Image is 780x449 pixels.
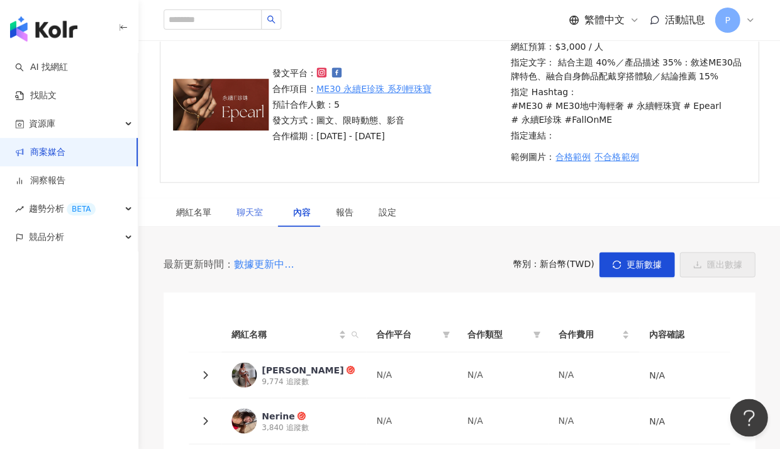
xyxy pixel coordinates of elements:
span: 追蹤數 [286,376,308,387]
span: 合格範例 [555,152,591,162]
p: # 永續E珍珠 [511,113,562,127]
span: filter [530,325,543,344]
p: #FallOnME [564,113,612,127]
div: 內容 [293,205,311,219]
span: search [351,331,359,338]
span: 競品分析 [29,223,64,251]
span: 網紅名稱 [231,327,336,341]
img: logo [10,16,77,42]
div: [PERSON_NAME] [262,363,343,376]
img: ME30 永續E珍珠 系列輕珠寶 [173,79,269,130]
p: # 永續輕珠寶 [626,99,680,113]
p: N/A [558,414,629,427]
span: 合作平台 [376,327,437,341]
td: N/A [639,398,730,444]
p: 發文方式：圖文、限時動態、影音 [272,113,432,127]
a: 商案媒合 [15,146,65,159]
span: 合作類型 [467,327,528,341]
span: search [267,15,276,24]
p: N/A [376,414,447,427]
span: sync [612,260,621,269]
span: search [348,325,361,344]
p: N/A [467,414,538,427]
p: 合作檔期：[DATE] - [DATE] [272,129,432,143]
div: 設定 [379,205,396,219]
a: ME30 永續E珍珠 系列輕珠寶 [316,82,432,96]
span: 9,774 [262,377,283,385]
p: 網紅預算：$3,000 / 人 [511,40,742,54]
span: 聊天室 [237,208,268,217]
p: 合作項目： [272,82,432,96]
iframe: Help Scout Beacon - Open [730,399,767,436]
p: 發文平台： [272,66,432,80]
p: N/A [467,368,538,381]
p: 最新更新時間： [164,258,294,271]
span: filter [440,325,452,344]
div: BETA [67,203,96,215]
p: 指定 Hashtag： [511,85,742,127]
div: 網紅名單 [176,205,211,219]
span: 活動訊息 [664,14,705,26]
th: 合作費用 [548,317,639,352]
span: 趨勢分析 [29,195,96,223]
button: 不合格範例 [594,144,639,169]
p: N/A [376,368,447,381]
p: #ME30 [511,99,542,113]
p: N/A [558,368,629,381]
span: filter [442,331,450,338]
div: 報告 [336,205,354,219]
span: 合作費用 [558,327,619,341]
span: filter [533,331,540,338]
th: 內容確認 [639,317,730,352]
span: 3,840 [262,423,283,431]
p: 指定連結： [511,128,742,142]
p: # ME30地中海輕奢 [545,99,623,113]
a: 找貼文 [15,89,57,102]
span: 不合格範例 [594,152,638,162]
span: rise [15,205,24,213]
img: KOL Avatar [231,408,257,433]
span: download [693,260,701,269]
p: # Epearl [682,99,721,113]
a: 洞察報告 [15,174,65,187]
span: 更新數據 [626,259,661,270]
div: Nerine [262,409,294,422]
p: 範例圖片： [511,144,742,169]
span: P [725,13,730,27]
td: N/A [639,352,730,398]
a: searchAI 找網紅 [15,61,68,74]
span: 繁體中文 [584,13,624,27]
span: 追蹤數 [286,422,308,433]
div: 幣別 ： 新台幣 ( TWD ) [513,252,594,277]
button: 更新數據 [599,252,674,277]
p: 指定文字： 結合主題 40%／產品描述 35%：敘述ME30品牌特色、融合自身飾品配戴穿搭體驗／結論推薦 15% [511,55,742,83]
img: KOL Avatar [231,362,257,387]
span: 數據更新中... [234,258,294,271]
button: 合格範例 [555,144,591,169]
span: 匯出數據 [706,259,742,270]
span: 資源庫 [29,110,55,138]
th: 網紅名稱 [221,317,366,352]
p: 預計合作人數：5 [272,98,432,111]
